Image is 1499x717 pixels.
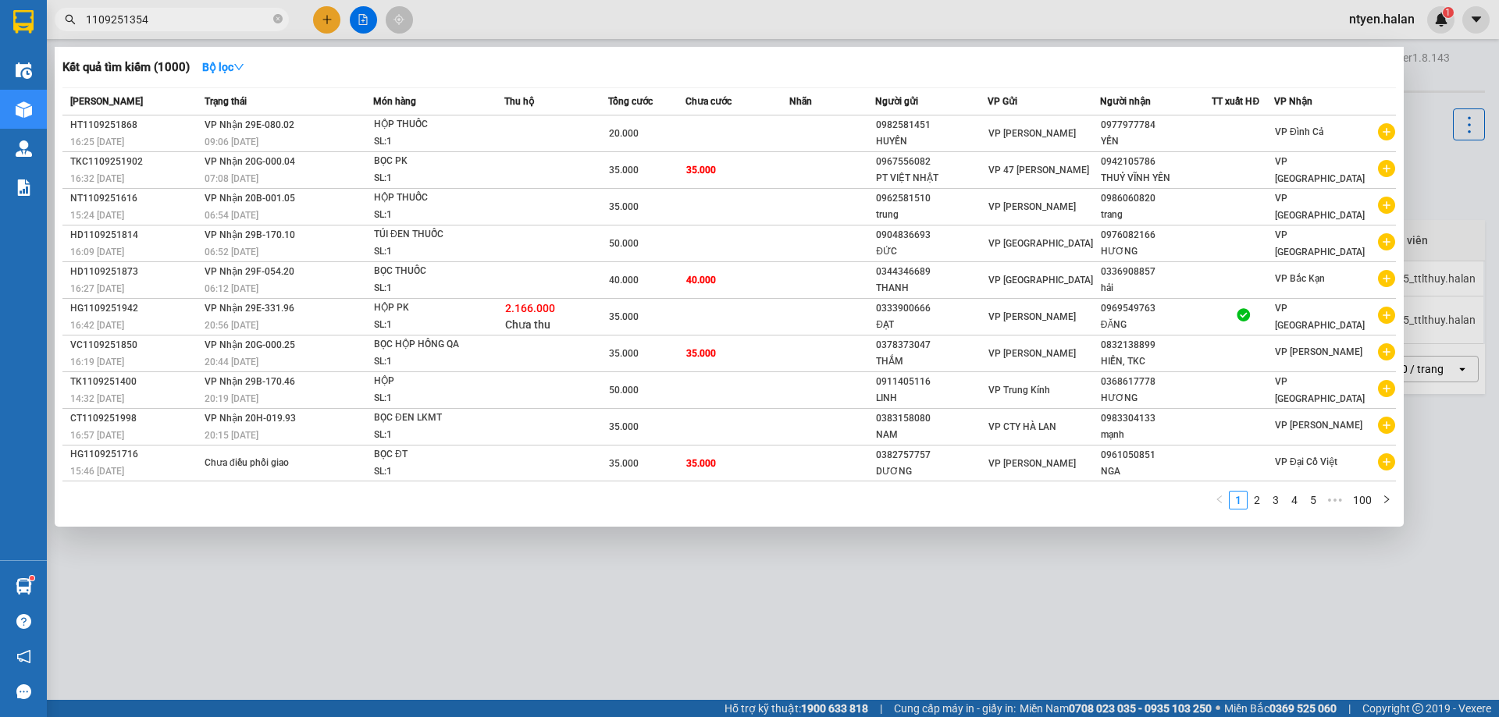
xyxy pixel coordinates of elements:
div: 0378373047 [876,337,987,353]
a: 5 [1305,492,1322,509]
span: VP [PERSON_NAME] [988,458,1076,469]
li: Next Page [1377,491,1396,509]
span: 20:44 [DATE] [205,357,258,367]
span: Chưa cước [685,96,732,107]
span: VP [GEOGRAPHIC_DATA] [988,238,1093,249]
div: VC1109251850 [70,337,200,353]
span: Nhãn [789,96,812,107]
li: 2 [1248,491,1266,509]
span: 06:12 [DATE] [205,283,258,294]
li: 5 [1304,491,1323,509]
div: 0904836693 [876,227,987,243]
div: 0382757757 [876,447,987,463]
div: 0967556082 [876,154,987,170]
span: 20:15 [DATE] [205,430,258,441]
div: BỌC ĐEN LKMT [374,410,491,427]
span: Người gửi [875,96,918,107]
div: HỘP [374,373,491,390]
a: 2 [1248,492,1266,509]
div: SL: 1 [374,170,491,187]
div: HỘP THUỐC [374,190,491,207]
div: trung [876,207,987,223]
span: 16:19 [DATE] [70,357,124,367]
span: plus-circle [1378,270,1395,287]
div: 0969549763 [1101,300,1212,317]
div: TKC1109251902 [70,154,200,170]
span: Tổng cước [608,96,653,107]
div: HD1109251873 [70,264,200,280]
span: VP Nhận 29B-170.10 [205,229,295,240]
span: plus-circle [1378,453,1395,470]
div: SL: 1 [374,133,491,151]
span: VP Bắc Kạn [1275,273,1325,284]
a: 1 [1230,492,1247,509]
input: Tìm tên, số ĐT hoặc mã đơn [86,11,270,28]
span: VP [PERSON_NAME] [988,348,1076,359]
span: right [1382,495,1391,504]
span: VP [GEOGRAPHIC_DATA] [1275,303,1365,331]
span: VP CTY HÀ LAN [988,421,1056,432]
span: plus-circle [1378,380,1395,397]
div: 0982581451 [876,117,987,133]
span: 20.000 [609,128,639,139]
li: 100 [1348,491,1377,509]
div: YẾN [1101,133,1212,150]
span: 40.000 [686,275,716,286]
span: 35.000 [609,165,639,176]
button: right [1377,491,1396,509]
div: HT1109251868 [70,117,200,133]
div: SL: 1 [374,427,491,444]
a: 4 [1286,492,1303,509]
span: 35.000 [609,348,639,359]
div: SL: 1 [374,280,491,297]
span: VP [PERSON_NAME] [1275,420,1362,431]
div: DƯƠNG [876,463,987,480]
span: VP [GEOGRAPHIC_DATA] [1275,229,1365,257]
div: TK1109251400 [70,374,200,390]
img: warehouse-icon [16,578,32,595]
span: 20:56 [DATE] [205,320,258,331]
div: HIỀN, TKC [1101,353,1212,370]
span: 07:08 [DATE] [205,173,258,184]
li: Next 5 Pages [1323,491,1348,509]
div: 0832138899 [1101,337,1212,353]
div: ĐĂNG [1101,317,1212,333]
span: 09:06 [DATE] [205,137,258,147]
div: 0336908857 [1101,264,1212,280]
div: 0911405116 [876,374,987,390]
div: SL: 1 [374,353,491,371]
div: 0383158080 [876,410,987,427]
img: solution-icon [16,179,32,196]
span: 15:46 [DATE] [70,466,124,477]
span: VP [PERSON_NAME] [988,128,1076,139]
li: 1 [1229,491,1248,509]
span: plus-circle [1378,160,1395,177]
div: HƯƠNG [1101,390,1212,406]
span: 06:54 [DATE] [205,210,258,221]
div: ĐỨC [876,243,987,260]
span: question-circle [16,614,31,629]
div: BỌC ĐT [374,446,491,463]
span: plus-circle [1378,417,1395,434]
span: 35.000 [609,311,639,322]
div: HG1109251942 [70,300,200,317]
div: 0333900666 [876,300,987,317]
span: down [233,62,244,73]
div: 0942105786 [1101,154,1212,170]
span: TT xuất HĐ [1212,96,1259,107]
div: SL: 1 [374,390,491,407]
h3: Kết quả tìm kiếm ( 1000 ) [62,59,190,76]
span: Người nhận [1100,96,1151,107]
div: NAM [876,427,987,443]
span: Thu hộ [504,96,534,107]
span: left [1215,495,1224,504]
div: THANH [876,280,987,296]
span: search [65,14,76,25]
img: warehouse-icon [16,101,32,118]
span: VP [GEOGRAPHIC_DATA] [1275,193,1365,221]
span: 35.000 [609,421,639,432]
span: VP Nhận 29E-331.96 [205,303,294,314]
span: 35.000 [609,458,639,469]
button: left [1210,491,1229,509]
span: plus-circle [1378,343,1395,360]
